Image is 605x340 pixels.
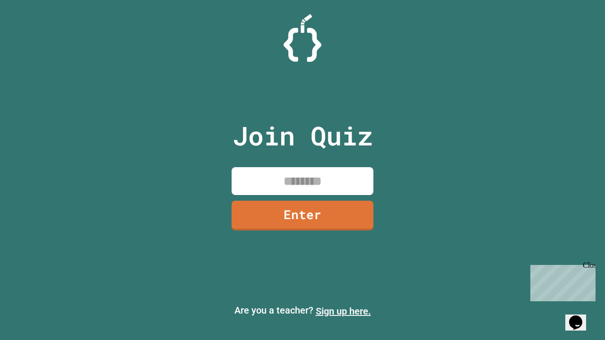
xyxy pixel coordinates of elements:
a: Sign up here. [316,306,371,317]
p: Are you a teacher? [8,303,597,318]
iframe: chat widget [527,261,596,301]
iframe: chat widget [565,302,596,331]
a: Enter [232,201,373,230]
p: Join Quiz [233,116,373,155]
div: Chat with us now!Close [4,4,65,60]
img: Logo.svg [284,14,321,62]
